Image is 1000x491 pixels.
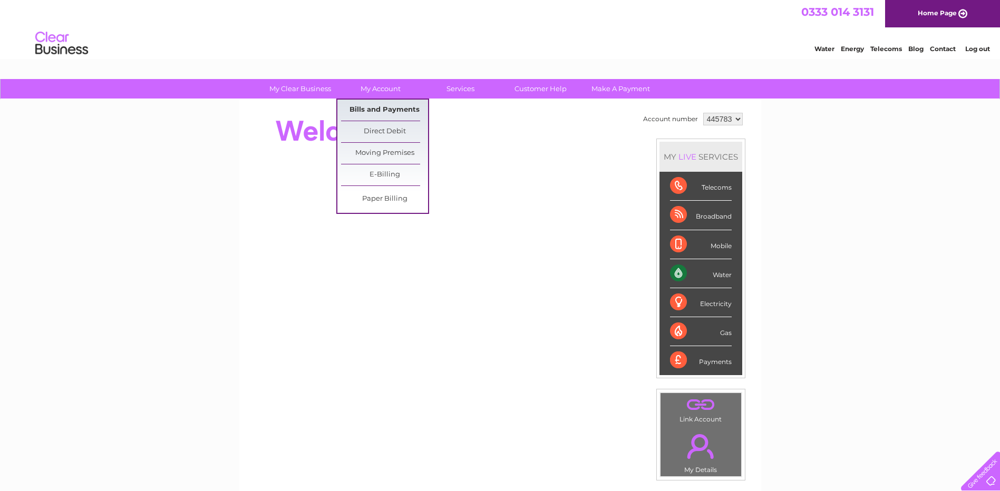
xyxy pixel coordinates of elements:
[659,142,742,172] div: MY SERVICES
[670,317,732,346] div: Gas
[676,152,698,162] div: LIVE
[841,45,864,53] a: Energy
[965,45,990,53] a: Log out
[341,189,428,210] a: Paper Billing
[640,110,701,128] td: Account number
[497,79,584,99] a: Customer Help
[870,45,902,53] a: Telecoms
[35,27,89,60] img: logo.png
[908,45,924,53] a: Blog
[670,201,732,230] div: Broadband
[341,100,428,121] a: Bills and Payments
[670,172,732,201] div: Telecoms
[577,79,664,99] a: Make A Payment
[670,346,732,375] div: Payments
[814,45,834,53] a: Water
[660,392,742,426] td: Link Account
[417,79,504,99] a: Services
[663,396,739,414] a: .
[341,121,428,142] a: Direct Debit
[930,45,956,53] a: Contact
[257,79,344,99] a: My Clear Business
[670,288,732,317] div: Electricity
[337,79,424,99] a: My Account
[341,164,428,185] a: E-Billing
[670,230,732,259] div: Mobile
[663,428,739,465] a: .
[251,6,750,51] div: Clear Business is a trading name of Verastar Limited (registered in [GEOGRAPHIC_DATA] No. 3667643...
[660,425,742,477] td: My Details
[341,143,428,164] a: Moving Premises
[801,5,874,18] a: 0333 014 3131
[670,259,732,288] div: Water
